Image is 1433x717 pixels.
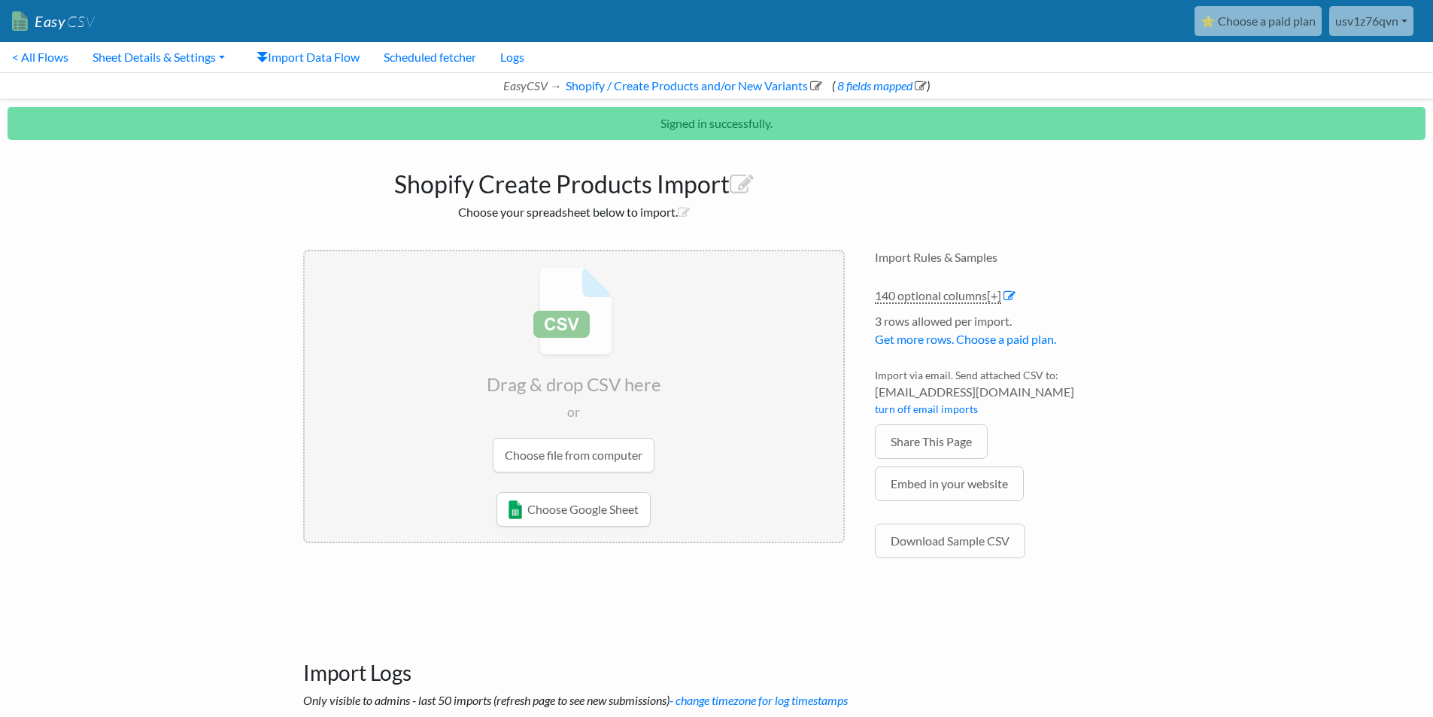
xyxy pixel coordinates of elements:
p: Signed in successfully. [8,107,1425,140]
a: 8 fields mapped [835,78,927,93]
i: EasyCSV → [503,78,562,93]
a: Scheduled fetcher [372,42,488,72]
a: Share This Page [875,424,988,459]
li: Import via email. Send attached CSV to: [875,367,1131,424]
h3: Import Logs [303,623,1131,686]
a: EasyCSV [12,6,95,37]
a: Download Sample CSV [875,524,1025,558]
a: ⭐ Choose a paid plan [1195,6,1322,36]
a: - change timezone for log timestamps [669,693,848,707]
a: Embed in your website [875,466,1024,501]
a: 140 optional columns[+] [875,288,1001,304]
a: Sheet Details & Settings [80,42,237,72]
span: ( ) [832,78,930,93]
a: Shopify / Create Products and/or New Variants [563,78,822,93]
h4: Import Rules & Samples [875,250,1131,264]
li: 3 rows allowed per import. [875,312,1131,356]
span: [EMAIL_ADDRESS][DOMAIN_NAME] [875,383,1131,401]
a: turn off email imports [875,403,978,415]
h2: Choose your spreadsheet below to import. [303,205,845,219]
span: CSV [65,12,95,31]
a: Choose Google Sheet [496,492,651,527]
a: Logs [488,42,536,72]
a: Get more rows. Choose a paid plan. [875,332,1056,346]
h1: Shopify Create Products Import [303,163,845,199]
a: usv1z76qvn [1329,6,1413,36]
span: [+] [987,288,1001,302]
i: Only visible to admins - last 50 imports (refresh page to see new submissions) [303,693,848,707]
a: Import Data Flow [244,42,372,72]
